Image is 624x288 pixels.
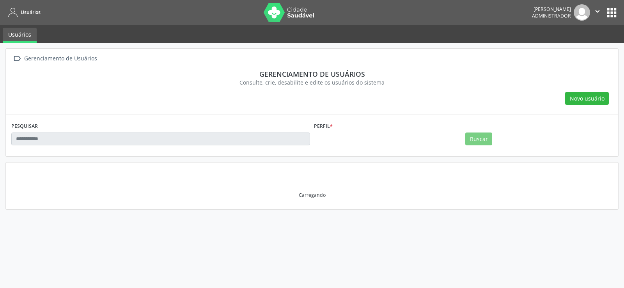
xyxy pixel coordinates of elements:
a: Usuários [3,28,37,43]
button: apps [605,6,619,19]
div: Carregando [299,192,326,198]
div: [PERSON_NAME] [532,6,571,12]
span: Novo usuário [570,94,604,102]
span: Administrador [532,12,571,19]
a: Usuários [5,6,41,19]
i:  [593,7,602,16]
button: Buscar [465,133,492,146]
a:  Gerenciamento de Usuários [11,53,98,64]
label: Perfil [314,120,333,133]
div: Gerenciamento de Usuários [23,53,98,64]
img: img [574,4,590,21]
span: Usuários [21,9,41,16]
div: Gerenciamento de usuários [17,70,607,78]
i:  [11,53,23,64]
div: Consulte, crie, desabilite e edite os usuários do sistema [17,78,607,87]
button: Novo usuário [565,92,609,105]
button:  [590,4,605,21]
label: PESQUISAR [11,120,38,133]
